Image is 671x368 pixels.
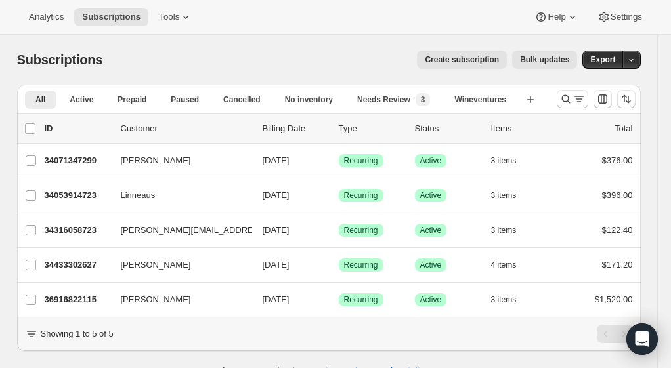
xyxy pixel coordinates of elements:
[611,12,642,22] span: Settings
[595,295,633,304] span: $1,520.00
[151,8,200,26] button: Tools
[415,122,481,135] p: Status
[557,90,588,108] button: Search and filter results
[417,51,507,69] button: Create subscription
[527,8,586,26] button: Help
[45,221,633,239] div: 34316058723[PERSON_NAME][EMAIL_ADDRESS][DOMAIN_NAME][DATE]SuccessRecurringSuccessActive3 items$12...
[82,12,141,22] span: Subscriptions
[121,122,252,135] p: Customer
[491,122,557,135] div: Items
[491,291,531,309] button: 3 items
[420,190,442,201] span: Active
[45,258,110,272] p: 34433302627
[491,295,517,305] span: 3 items
[45,186,633,205] div: 34053914723Linneaus[DATE]SuccessRecurringSuccessActive3 items$396.00
[420,225,442,235] span: Active
[263,225,290,235] span: [DATE]
[491,225,517,235] span: 3 items
[113,255,244,276] button: [PERSON_NAME]
[420,295,442,305] span: Active
[512,51,577,69] button: Bulk updates
[344,225,378,235] span: Recurring
[582,51,623,69] button: Export
[45,122,633,135] div: IDCustomerBilling DateTypeStatusItemsTotal
[491,260,517,270] span: 4 items
[602,225,633,235] span: $122.40
[421,94,425,105] span: 3
[17,52,103,67] span: Subscriptions
[548,12,565,22] span: Help
[263,190,290,200] span: [DATE]
[121,293,191,306] span: [PERSON_NAME]
[45,224,110,237] p: 34316058723
[420,155,442,166] span: Active
[491,186,531,205] button: 3 items
[594,90,612,108] button: Customize table column order and visibility
[113,150,244,171] button: [PERSON_NAME]
[70,94,93,105] span: Active
[21,8,72,26] button: Analytics
[454,94,506,105] span: Wineventures
[590,54,615,65] span: Export
[45,256,633,274] div: 34433302627[PERSON_NAME][DATE]SuccessRecurringSuccessActive4 items$171.20
[357,94,410,105] span: Needs Review
[121,189,156,202] span: Linneaus
[344,260,378,270] span: Recurring
[263,295,290,304] span: [DATE]
[113,185,244,206] button: Linneaus
[491,152,531,170] button: 3 items
[45,122,110,135] p: ID
[29,12,64,22] span: Analytics
[121,224,335,237] span: [PERSON_NAME][EMAIL_ADDRESS][DOMAIN_NAME]
[425,54,499,65] span: Create subscription
[171,94,199,105] span: Paused
[520,54,569,65] span: Bulk updates
[344,295,378,305] span: Recurring
[626,323,658,355] div: Open Intercom Messenger
[602,190,633,200] span: $396.00
[590,8,650,26] button: Settings
[602,260,633,270] span: $171.20
[113,220,244,241] button: [PERSON_NAME][EMAIL_ADDRESS][DOMAIN_NAME]
[121,154,191,167] span: [PERSON_NAME]
[45,189,110,202] p: 34053914723
[25,112,94,125] button: More views
[344,155,378,166] span: Recurring
[491,256,531,274] button: 4 items
[113,289,244,310] button: [PERSON_NAME]
[520,91,541,109] button: Create new view
[41,327,114,340] p: Showing 1 to 5 of 5
[617,90,636,108] button: Sort the results
[45,293,110,306] p: 36916822115
[615,122,632,135] p: Total
[263,260,290,270] span: [DATE]
[602,155,633,165] span: $376.00
[263,155,290,165] span: [DATE]
[263,122,328,135] p: Billing Date
[285,94,333,105] span: No inventory
[74,8,148,26] button: Subscriptions
[420,260,442,270] span: Active
[35,94,45,105] span: All
[118,94,146,105] span: Prepaid
[491,221,531,239] button: 3 items
[597,325,633,343] nav: Pagination
[121,258,191,272] span: [PERSON_NAME]
[159,12,179,22] span: Tools
[45,154,110,167] p: 34071347299
[223,94,261,105] span: Cancelled
[491,155,517,166] span: 3 items
[45,291,633,309] div: 36916822115[PERSON_NAME][DATE]SuccessRecurringSuccessActive3 items$1,520.00
[344,190,378,201] span: Recurring
[45,152,633,170] div: 34071347299[PERSON_NAME][DATE]SuccessRecurringSuccessActive3 items$376.00
[339,122,404,135] div: Type
[491,190,517,201] span: 3 items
